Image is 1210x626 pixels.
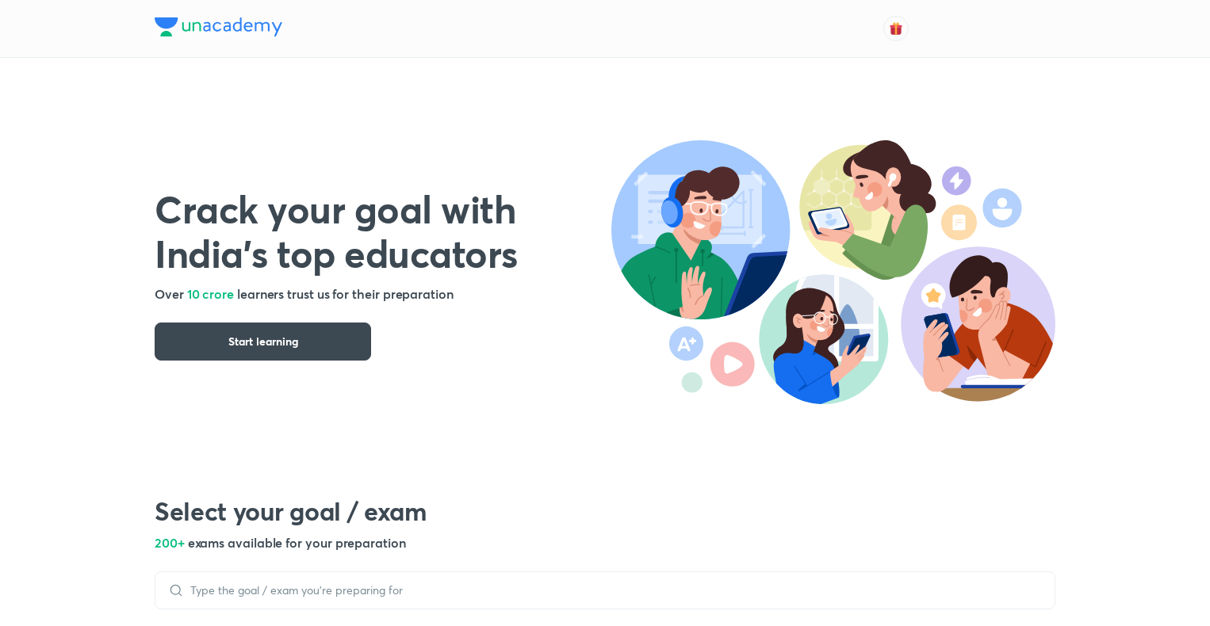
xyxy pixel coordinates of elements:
[155,17,282,36] img: Company Logo
[184,584,1042,597] input: Type the goal / exam you’re preparing for
[187,285,234,302] span: 10 crore
[611,140,1055,404] img: header
[889,21,903,36] img: avatar
[228,334,298,349] span: Start learning
[883,16,909,41] button: avatar
[188,534,406,551] span: exams available for your preparation
[155,186,611,275] h1: Crack your goal with India’s top educators
[155,495,1055,527] h2: Select your goal / exam
[155,323,371,361] button: Start learning
[155,17,282,40] a: Company Logo
[155,284,611,303] h5: Over learners trust us for their preparation
[155,533,1055,552] h5: 200+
